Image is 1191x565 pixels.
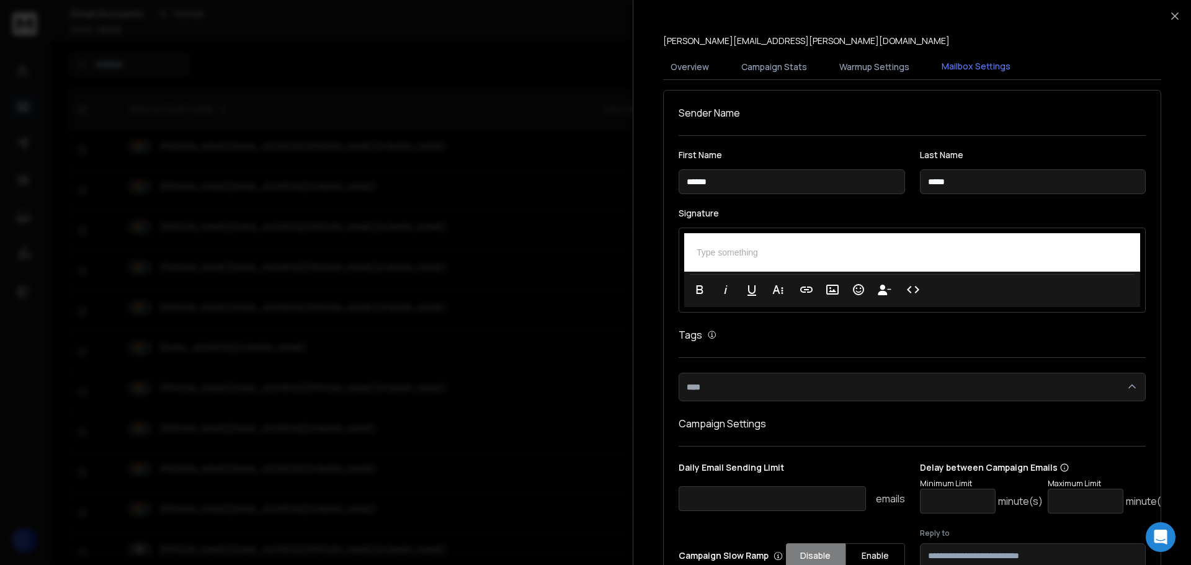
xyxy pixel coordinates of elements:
p: [PERSON_NAME][EMAIL_ADDRESS][PERSON_NAME][DOMAIN_NAME] [663,35,950,47]
p: Minimum Limit [920,479,1043,489]
h1: Campaign Settings [679,416,1146,431]
p: Campaign Slow Ramp [679,549,783,562]
p: minute(s) [998,494,1043,509]
p: minute(s) [1126,494,1171,509]
p: Daily Email Sending Limit [679,461,905,479]
label: Last Name [920,151,1146,159]
h1: Tags [679,327,702,342]
button: Campaign Stats [734,53,814,81]
h1: Sender Name [679,105,1146,120]
label: First Name [679,151,905,159]
button: Warmup Settings [832,53,917,81]
button: Underline (Ctrl+U) [740,277,764,302]
p: emails [876,491,905,506]
button: Bold (Ctrl+B) [688,277,711,302]
button: Italic (Ctrl+I) [714,277,738,302]
button: Mailbox Settings [934,53,1018,81]
p: Delay between Campaign Emails [920,461,1171,474]
p: Maximum Limit [1048,479,1171,489]
div: Open Intercom Messenger [1146,522,1175,552]
button: Insert Image (Ctrl+P) [821,277,844,302]
button: Emoticons [847,277,870,302]
button: Insert Unsubscribe Link [873,277,896,302]
button: More Text [766,277,790,302]
label: Signature [679,209,1146,218]
button: Overview [663,53,716,81]
label: Reply to [920,528,1146,538]
button: Insert Link (Ctrl+K) [795,277,818,302]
